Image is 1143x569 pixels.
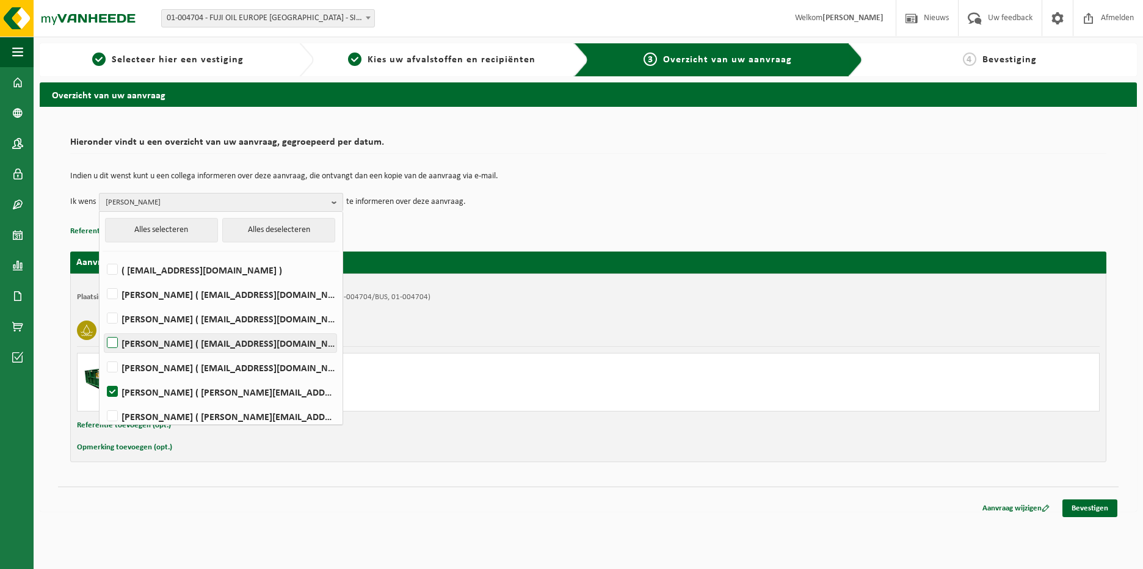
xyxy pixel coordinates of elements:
[70,223,164,239] button: Referentie toevoegen (opt.)
[77,293,130,301] strong: Plaatsingsadres:
[162,10,374,27] span: 01-004704 - FUJI OIL EUROPE NV - SINT-KRUIS-WINKEL
[104,407,336,426] label: [PERSON_NAME] ( [PERSON_NAME][EMAIL_ADDRESS][DOMAIN_NAME] )
[1062,499,1117,517] a: Bevestigen
[982,55,1037,65] span: Bevestiging
[368,55,535,65] span: Kies uw afvalstoffen en recipiënten
[320,53,564,67] a: 2Kies uw afvalstoffen en recipiënten
[132,395,637,405] div: Aantal: 1
[104,310,336,328] label: [PERSON_NAME] ( [EMAIL_ADDRESS][DOMAIN_NAME] )
[112,55,244,65] span: Selecteer hier een vestiging
[70,137,1106,154] h2: Hieronder vindt u een overzicht van uw aanvraag, gegroepeerd per datum.
[346,193,466,211] p: te informeren over deze aanvraag.
[40,82,1137,106] h2: Overzicht van uw aanvraag
[104,261,336,279] label: ( [EMAIL_ADDRESS][DOMAIN_NAME] )
[105,218,218,242] button: Alles selecteren
[77,440,172,455] button: Opmerking toevoegen (opt.)
[963,53,976,66] span: 4
[104,285,336,303] label: [PERSON_NAME] ( [EMAIL_ADDRESS][DOMAIN_NAME] )
[70,172,1106,181] p: Indien u dit wenst kunt u een collega informeren over deze aanvraag, die ontvangt dan een kopie v...
[222,218,335,242] button: Alles deselecteren
[104,383,336,401] label: [PERSON_NAME] ( [PERSON_NAME][EMAIL_ADDRESS][DOMAIN_NAME] )
[161,9,375,27] span: 01-004704 - FUJI OIL EUROPE NV - SINT-KRUIS-WINKEL
[644,53,657,66] span: 3
[77,418,171,433] button: Referentie toevoegen (opt.)
[132,379,637,389] div: Ophalen en plaatsen lege container
[348,53,361,66] span: 2
[46,53,289,67] a: 1Selecteer hier een vestiging
[104,334,336,352] label: [PERSON_NAME] ( [EMAIL_ADDRESS][DOMAIN_NAME] )
[822,13,884,23] strong: [PERSON_NAME]
[99,193,343,211] button: [PERSON_NAME]
[92,53,106,66] span: 1
[663,55,792,65] span: Overzicht van uw aanvraag
[104,358,336,377] label: [PERSON_NAME] ( [EMAIL_ADDRESS][DOMAIN_NAME] )
[70,193,96,211] p: Ik wens
[76,258,168,267] strong: Aanvraag voor [DATE]
[973,499,1059,517] a: Aanvraag wijzigen
[84,360,120,396] img: HK-XS-16-GN-00.png
[106,194,327,212] span: [PERSON_NAME]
